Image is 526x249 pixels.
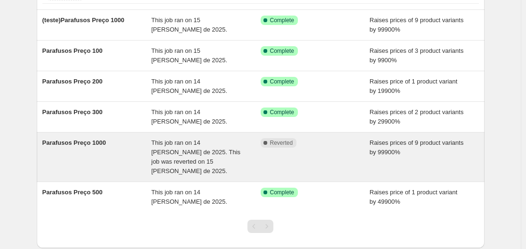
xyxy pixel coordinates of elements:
span: Parafusos Preço 500 [42,189,103,196]
span: Complete [270,47,294,55]
span: This job ran on 14 [PERSON_NAME] de 2025. [151,78,227,94]
span: Raises prices of 9 product variants by 99900% [370,139,463,156]
span: Raises prices of 3 product variants by 9900% [370,47,463,64]
span: Raises price of 1 product variant by 19900% [370,78,457,94]
span: This job ran on 14 [PERSON_NAME] de 2025. This job was reverted on 15 [PERSON_NAME] de 2025. [151,139,240,174]
span: Complete [270,189,294,196]
span: This job ran on 14 [PERSON_NAME] de 2025. [151,189,227,205]
span: Complete [270,78,294,85]
span: This job ran on 15 [PERSON_NAME] de 2025. [151,17,227,33]
span: (teste)Parafusos Preço 1000 [42,17,124,24]
nav: Pagination [247,220,273,233]
span: This job ran on 15 [PERSON_NAME] de 2025. [151,47,227,64]
span: Raises price of 1 product variant by 49900% [370,189,457,205]
span: Parafusos Preço 200 [42,78,103,85]
span: Raises prices of 9 product variants by 99900% [370,17,463,33]
span: Reverted [270,139,293,147]
span: Parafusos Preço 1000 [42,139,106,146]
span: Raises prices of 2 product variants by 29900% [370,108,463,125]
span: Complete [270,108,294,116]
span: This job ran on 14 [PERSON_NAME] de 2025. [151,108,227,125]
span: Parafusos Preço 100 [42,47,103,54]
span: Complete [270,17,294,24]
span: Parafusos Preço 300 [42,108,103,116]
